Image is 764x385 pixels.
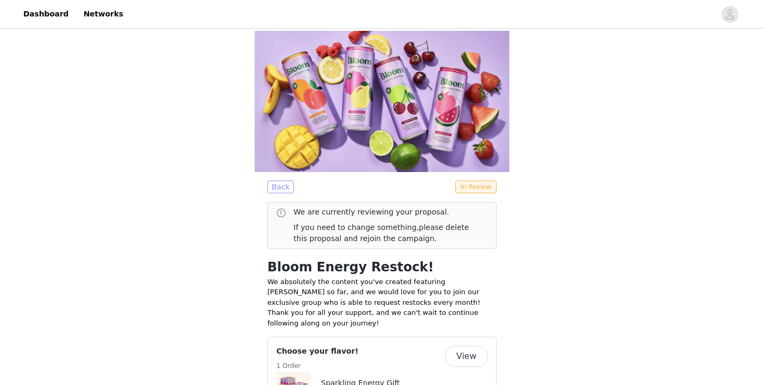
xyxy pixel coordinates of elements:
a: Dashboard [17,2,75,26]
h1: Bloom Energy Restock! [267,258,497,277]
a: please delete this proposal and rejoin the campaign. [293,223,469,243]
p: If you need to change something, [293,222,479,244]
div: avatar [725,6,735,23]
p: We are currently reviewing your proposal. [293,207,479,218]
img: campaign image [255,31,509,172]
span: In Review [455,181,497,193]
h4: Choose your flavor! [276,346,359,357]
button: View [445,346,488,367]
a: Networks [77,2,129,26]
h5: 1 Order [276,361,359,371]
button: Back [267,181,294,193]
p: We absolutely the content you've created featuring [PERSON_NAME] so far, and we would love for yo... [267,277,497,329]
